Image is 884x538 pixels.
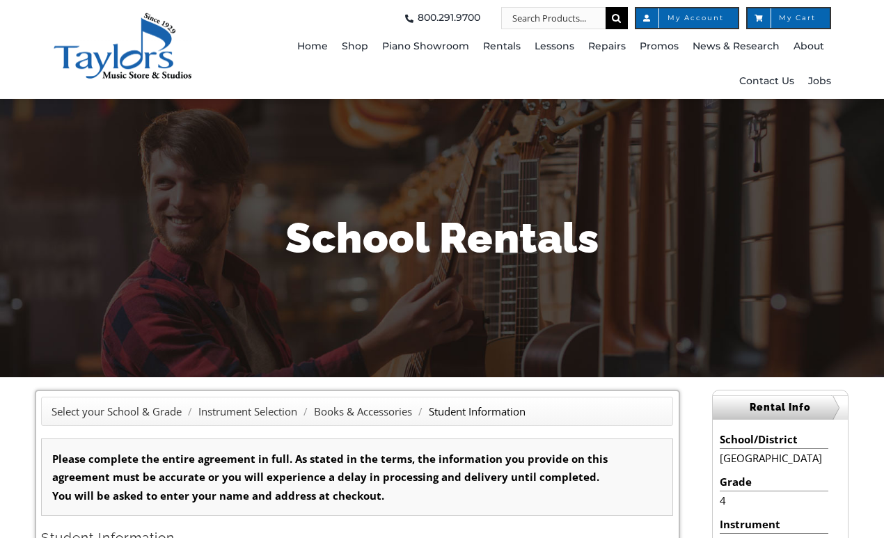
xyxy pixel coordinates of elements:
[635,7,739,29] a: My Account
[640,29,679,64] a: Promos
[693,35,780,58] span: News & Research
[255,7,831,29] nav: Top Right
[198,404,297,418] a: Instrument Selection
[535,35,574,58] span: Lessons
[35,209,849,267] h1: School Rentals
[713,395,848,420] h2: Rental Info
[720,430,828,449] li: School/District
[588,29,626,64] a: Repairs
[415,404,426,418] span: /
[297,35,328,58] span: Home
[746,7,831,29] a: My Cart
[401,7,480,29] a: 800.291.9700
[650,15,724,22] span: My Account
[761,15,816,22] span: My Cart
[606,7,628,29] input: Search
[535,29,574,64] a: Lessons
[483,35,521,58] span: Rentals
[342,35,368,58] span: Shop
[418,7,480,29] span: 800.291.9700
[300,404,311,418] span: /
[720,449,828,467] li: [GEOGRAPHIC_DATA]
[720,515,828,534] li: Instrument
[41,438,673,516] div: Please complete the entire agreement in full. As stated in the terms, the information you provide...
[739,64,794,99] a: Contact Us
[255,29,831,99] nav: Main Menu
[314,404,412,418] a: Books & Accessories
[53,10,192,24] a: taylors-music-store-west-chester
[382,29,469,64] a: Piano Showroom
[808,70,831,93] span: Jobs
[342,29,368,64] a: Shop
[808,64,831,99] a: Jobs
[52,404,182,418] a: Select your School & Grade
[429,402,526,420] li: Student Information
[382,35,469,58] span: Piano Showroom
[720,491,828,509] li: 4
[588,35,626,58] span: Repairs
[794,29,824,64] a: About
[297,29,328,64] a: Home
[184,404,196,418] span: /
[794,35,824,58] span: About
[739,70,794,93] span: Contact Us
[501,7,606,29] input: Search Products...
[483,29,521,64] a: Rentals
[720,473,828,491] li: Grade
[693,29,780,64] a: News & Research
[640,35,679,58] span: Promos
